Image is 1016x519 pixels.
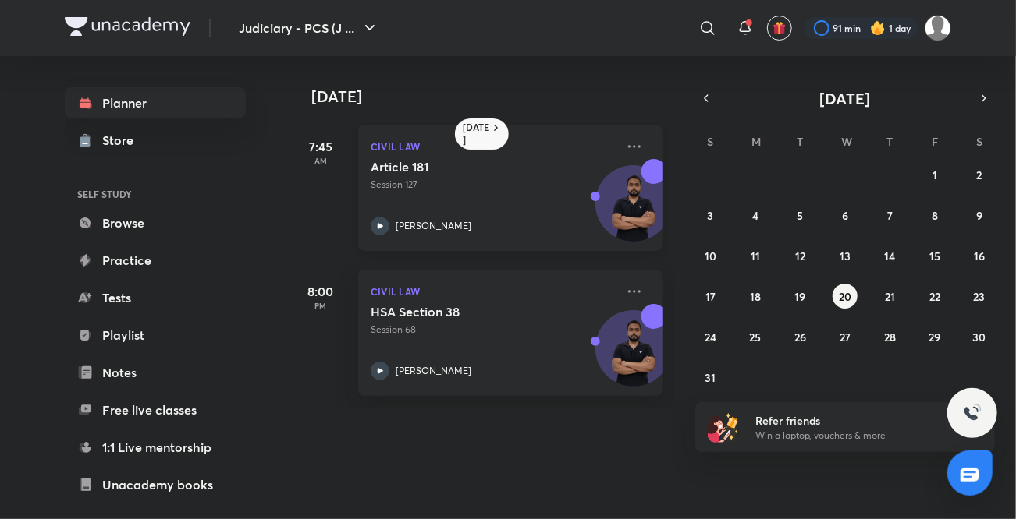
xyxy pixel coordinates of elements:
[967,203,992,228] button: August 9, 2025
[311,87,678,106] h4: [DATE]
[290,301,352,310] p: PM
[698,365,723,390] button: August 31, 2025
[973,330,986,344] abbr: August 30, 2025
[290,137,352,156] h5: 7:45
[65,17,190,40] a: Company Logo
[65,357,246,388] a: Notes
[65,282,246,313] a: Tests
[967,243,992,268] button: August 16, 2025
[922,243,947,268] button: August 15, 2025
[698,284,723,309] button: August 17, 2025
[929,249,940,263] abbr: August 15, 2025
[755,412,947,429] h6: Refer friends
[833,203,858,228] button: August 6, 2025
[885,289,895,304] abbr: August 21, 2025
[967,324,992,349] button: August 30, 2025
[290,156,352,165] p: AM
[708,411,739,443] img: referral
[877,243,902,268] button: August 14, 2025
[752,208,758,223] abbr: August 4, 2025
[833,284,858,309] button: August 20, 2025
[841,134,852,149] abbr: Wednesday
[743,324,768,349] button: August 25, 2025
[929,289,940,304] abbr: August 22, 2025
[371,159,565,175] h5: Article 181
[371,304,565,320] h5: HSA Section 38
[751,134,761,149] abbr: Monday
[877,284,902,309] button: August 21, 2025
[976,208,982,223] abbr: August 9, 2025
[717,87,973,109] button: [DATE]
[698,203,723,228] button: August 3, 2025
[396,219,471,233] p: [PERSON_NAME]
[887,208,893,223] abbr: August 7, 2025
[698,324,723,349] button: August 24, 2025
[839,289,851,304] abbr: August 20, 2025
[870,20,886,36] img: streak
[977,168,982,182] abbr: August 2, 2025
[840,330,851,344] abbr: August 27, 2025
[371,178,616,192] p: Session 127
[705,289,716,304] abbr: August 17, 2025
[967,284,992,309] button: August 23, 2025
[922,162,947,187] button: August 1, 2025
[798,208,804,223] abbr: August 5, 2025
[773,21,787,35] img: avatar
[886,134,893,149] abbr: Thursday
[884,249,895,263] abbr: August 14, 2025
[65,432,246,463] a: 1:1 Live mentorship
[708,134,714,149] abbr: Sunday
[371,323,616,337] p: Session 68
[102,131,143,150] div: Store
[833,324,858,349] button: August 27, 2025
[877,324,902,349] button: August 28, 2025
[833,243,858,268] button: August 13, 2025
[743,243,768,268] button: August 11, 2025
[788,203,813,228] button: August 5, 2025
[705,370,716,385] abbr: August 31, 2025
[933,168,937,182] abbr: August 1, 2025
[922,203,947,228] button: August 8, 2025
[750,330,762,344] abbr: August 25, 2025
[922,284,947,309] button: August 22, 2025
[65,207,246,238] a: Browse
[755,429,947,443] p: Win a laptop, vouchers & more
[290,282,352,301] h5: 8:00
[925,15,951,41] img: Shivangee Singh
[751,249,760,263] abbr: August 11, 2025
[798,134,804,149] abbr: Tuesday
[877,203,902,228] button: August 7, 2025
[922,324,947,349] button: August 29, 2025
[884,330,896,344] abbr: August 28, 2025
[932,208,938,223] abbr: August 8, 2025
[788,284,813,309] button: August 19, 2025
[65,125,246,156] a: Store
[929,330,940,344] abbr: August 29, 2025
[974,289,986,304] abbr: August 23, 2025
[963,404,982,422] img: ttu
[767,16,792,41] button: avatar
[65,17,190,36] img: Company Logo
[840,249,851,263] abbr: August 13, 2025
[65,181,246,207] h6: SELF STUDY
[65,245,246,276] a: Practice
[795,249,805,263] abbr: August 12, 2025
[750,289,761,304] abbr: August 18, 2025
[596,319,671,394] img: Avatar
[396,364,471,378] p: [PERSON_NAME]
[842,208,848,223] abbr: August 6, 2025
[705,249,716,263] abbr: August 10, 2025
[788,243,813,268] button: August 12, 2025
[229,12,389,44] button: Judiciary - PCS (J ...
[974,249,985,263] abbr: August 16, 2025
[967,162,992,187] button: August 2, 2025
[65,320,246,351] a: Playlist
[788,324,813,349] button: August 26, 2025
[705,330,716,344] abbr: August 24, 2025
[976,134,982,149] abbr: Saturday
[65,87,246,118] a: Planner
[708,208,714,223] abbr: August 3, 2025
[463,122,490,147] h6: [DATE]
[698,243,723,268] button: August 10, 2025
[795,289,806,304] abbr: August 19, 2025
